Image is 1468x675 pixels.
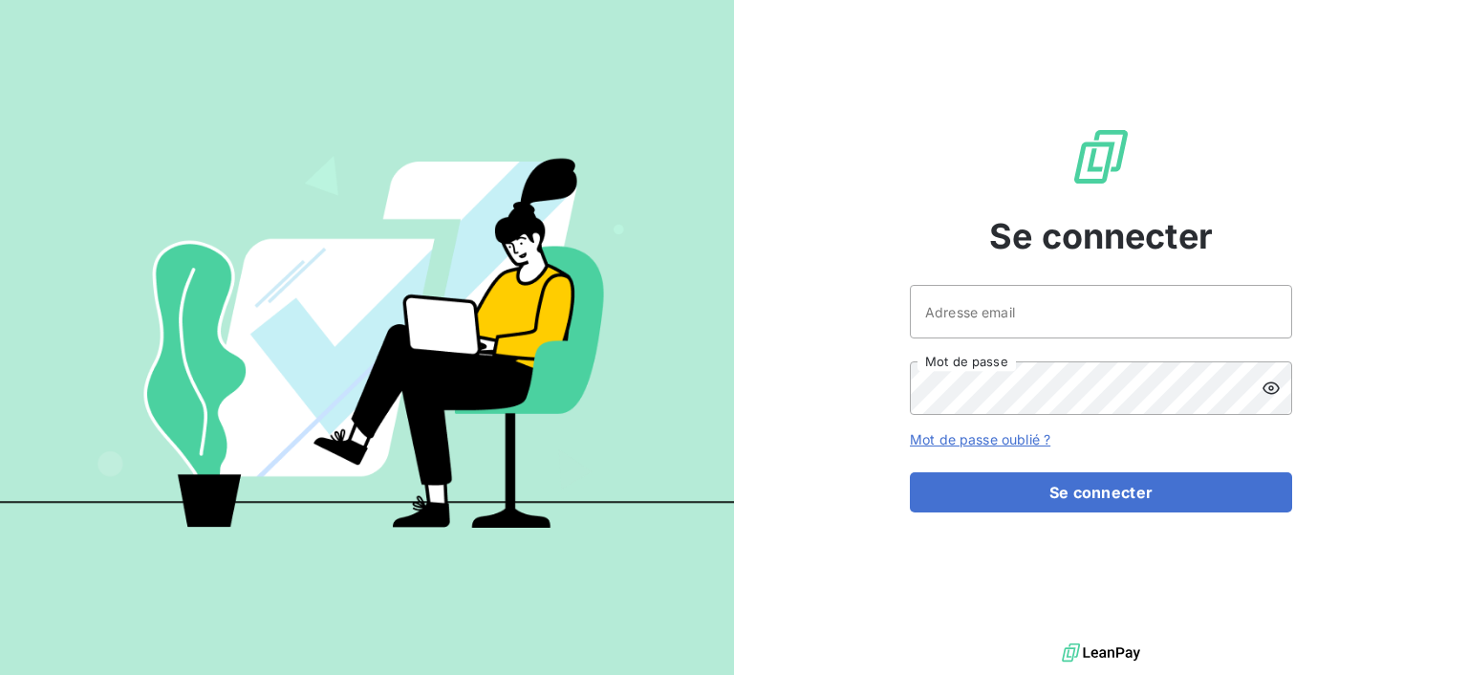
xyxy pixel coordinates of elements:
[1070,126,1132,187] img: Logo LeanPay
[910,431,1050,447] a: Mot de passe oublié ?
[910,472,1292,512] button: Se connecter
[910,285,1292,338] input: placeholder
[989,210,1213,262] span: Se connecter
[1062,639,1140,667] img: logo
